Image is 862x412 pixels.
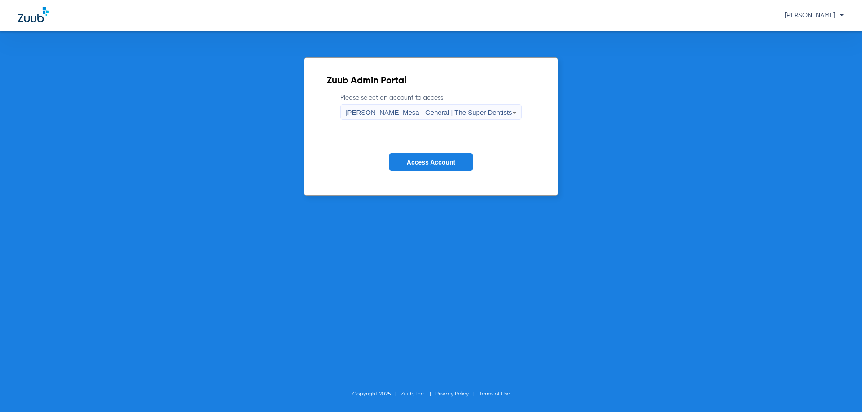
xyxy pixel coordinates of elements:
label: Please select an account to access [340,93,521,120]
a: Privacy Policy [435,391,469,397]
a: Terms of Use [479,391,510,397]
span: [PERSON_NAME] Mesa - General | The Super Dentists [345,108,512,116]
h2: Zuub Admin Portal [327,77,535,86]
span: Access Account [407,159,455,166]
img: Zuub Logo [18,7,49,22]
iframe: Chat Widget [817,369,862,412]
span: [PERSON_NAME] [785,12,844,19]
li: Copyright 2025 [352,390,401,399]
button: Access Account [389,153,473,171]
li: Zuub, Inc. [401,390,435,399]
